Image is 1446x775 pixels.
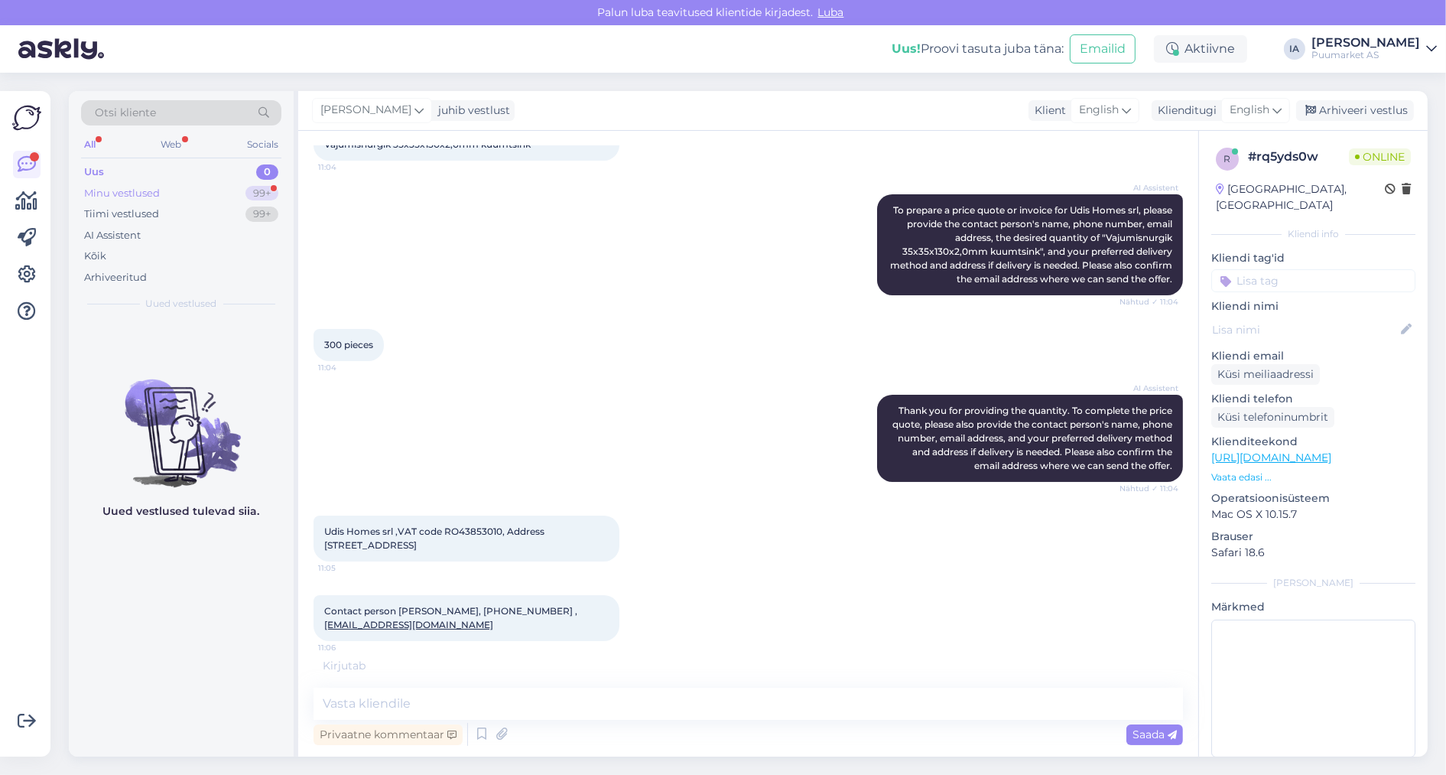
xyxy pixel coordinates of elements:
[324,526,547,551] span: Udis Homes srl ,VAT code RO43853010, Address [STREET_ADDRESS]
[1211,391,1415,407] p: Kliendi telefon
[1311,49,1420,61] div: Puumarket AS
[103,503,260,519] p: Uued vestlused tulevad siia.
[84,164,104,180] div: Uus
[1211,490,1415,506] p: Operatsioonisüsteem
[318,161,375,173] span: 11:04
[84,249,106,264] div: Kõik
[1211,545,1415,561] p: Safari 18.6
[1248,148,1349,166] div: # rq5yds0w
[1211,348,1415,364] p: Kliendi email
[146,297,217,311] span: Uued vestlused
[245,207,278,222] div: 99+
[1211,599,1415,615] p: Märkmed
[318,362,375,373] span: 11:04
[314,725,463,745] div: Privaatne kommentaar
[158,135,185,155] div: Web
[1211,451,1331,464] a: [URL][DOMAIN_NAME]
[69,352,294,490] img: No chats
[1211,576,1415,590] div: [PERSON_NAME]
[244,135,281,155] div: Socials
[1212,321,1398,338] input: Lisa nimi
[84,228,141,243] div: AI Assistent
[1211,364,1320,385] div: Küsi meiliaadressi
[318,562,375,574] span: 11:05
[1224,153,1231,164] span: r
[1119,483,1178,494] span: Nähtud ✓ 11:04
[1211,250,1415,266] p: Kliendi tag'id
[1211,529,1415,545] p: Brauser
[1132,728,1177,741] span: Saada
[1216,181,1385,213] div: [GEOGRAPHIC_DATA], [GEOGRAPHIC_DATA]
[84,186,160,201] div: Minu vestlused
[1152,103,1217,119] div: Klienditugi
[1211,227,1415,241] div: Kliendi info
[324,339,373,350] span: 300 pieces
[1121,182,1178,194] span: AI Assistent
[84,207,159,222] div: Tiimi vestlused
[892,41,921,56] b: Uus!
[1349,148,1411,165] span: Online
[1211,434,1415,450] p: Klienditeekond
[256,164,278,180] div: 0
[432,103,510,119] div: juhib vestlust
[95,105,156,121] span: Otsi kliente
[1311,37,1420,49] div: [PERSON_NAME]
[1119,296,1178,308] span: Nähtud ✓ 11:04
[1296,100,1414,121] div: Arhiveeri vestlus
[1211,471,1415,484] p: Vaata edasi ...
[1211,407,1334,428] div: Küsi telefoninumbrit
[814,5,849,19] span: Luba
[366,659,368,672] span: .
[324,605,577,630] span: Contact person [PERSON_NAME], [PHONE_NUMBER] ,
[245,186,278,201] div: 99+
[1070,34,1136,63] button: Emailid
[1079,102,1119,119] span: English
[1211,269,1415,292] input: Lisa tag
[324,619,493,630] a: [EMAIL_ADDRESS][DOMAIN_NAME]
[1121,383,1178,394] span: AI Assistent
[81,135,99,155] div: All
[1284,38,1305,60] div: IA
[1230,102,1269,119] span: English
[1028,103,1066,119] div: Klient
[892,405,1175,471] span: Thank you for providing the quantity. To complete the price quote, please also provide the contac...
[318,642,375,653] span: 11:06
[1311,37,1437,61] a: [PERSON_NAME]Puumarket AS
[320,102,411,119] span: [PERSON_NAME]
[890,204,1175,285] span: To prepare a price quote or invoice for Udis Homes srl, please provide the contact person's name,...
[84,270,147,285] div: Arhiveeritud
[1154,35,1247,63] div: Aktiivne
[314,658,1183,674] div: Kirjutab
[1211,298,1415,314] p: Kliendi nimi
[892,40,1064,58] div: Proovi tasuta juba täna:
[1211,506,1415,523] p: Mac OS X 10.15.7
[12,103,41,132] img: Askly Logo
